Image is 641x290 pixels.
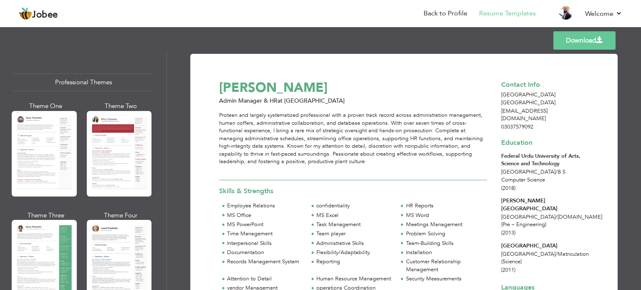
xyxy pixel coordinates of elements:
span: / [555,213,558,221]
span: (2013) [501,229,515,237]
span: [GEOGRAPHIC_DATA] Matriculation (Science) [501,250,589,266]
div: Meetings Management [406,221,482,229]
div: Problem Solving [406,230,482,238]
span: [GEOGRAPHIC_DATA] [DOMAIN_NAME] (Pre – Engineering) [501,213,602,229]
span: Education [501,138,532,147]
div: Professional Themes [13,73,153,91]
span: Skills & Strengths [219,187,273,196]
div: Human Resource Management [316,275,393,283]
div: Theme Two [88,102,154,111]
div: Records Management System [227,258,303,266]
div: Federal Urdu University of Arts, Science and Technology [501,152,584,168]
a: Back to Profile [424,9,467,18]
div: Task Management [316,221,393,229]
a: Download [553,31,616,50]
img: Profile Img [559,6,573,20]
span: [EMAIL_ADDRESS][DOMAIN_NAME] [501,107,548,123]
div: MS PowerPoint [227,221,303,229]
div: Team player [316,230,393,238]
div: Theme One [13,102,78,111]
a: Resume Templates [479,9,536,18]
div: MS Office [227,212,303,219]
div: [PERSON_NAME][GEOGRAPHIC_DATA] [501,197,584,212]
span: Admin Manager & HR [219,97,278,105]
a: Welcome [585,9,622,19]
img: jobee.io [19,7,32,20]
span: / [555,250,558,258]
span: [GEOGRAPHIC_DATA] [501,91,555,98]
div: confidentiality [316,202,393,210]
span: (2011) [501,266,515,274]
div: Customer Relationship Management [406,258,482,273]
div: Security Measurements [406,275,482,283]
span: Jobee [32,10,58,20]
span: / [555,168,558,176]
span: [GEOGRAPHIC_DATA] B.S Computer Science [501,168,565,184]
div: Time Management [227,230,303,238]
div: Administrative Skills [316,240,393,247]
span: 03037579092 [501,123,533,131]
div: MS Word [406,212,482,219]
span: Contact Info [501,80,540,89]
div: Team-Building Skills [406,240,482,247]
div: Interpersonal Skills [227,240,303,247]
div: [PERSON_NAME] [215,78,501,97]
div: Installation [406,249,482,257]
span: (2018) [501,184,515,192]
div: Reporting [316,258,393,266]
span: [GEOGRAPHIC_DATA] [501,99,555,106]
div: Flexibility/Adaptability. [316,249,393,257]
div: Theme Three [13,211,78,220]
div: Protean and largely systematized professional with a proven track record across administration ma... [219,111,487,174]
div: [GEOGRAPHIC_DATA] [501,242,584,250]
div: MS Excel [316,212,393,219]
div: Theme Four [88,211,154,220]
div: HR Reports [406,202,482,210]
div: Documentation [227,249,303,257]
div: Attention to Detail [227,275,303,283]
div: Employee Relations [227,202,303,210]
span: at [GEOGRAPHIC_DATA] [278,97,345,105]
a: Jobee [19,7,58,20]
